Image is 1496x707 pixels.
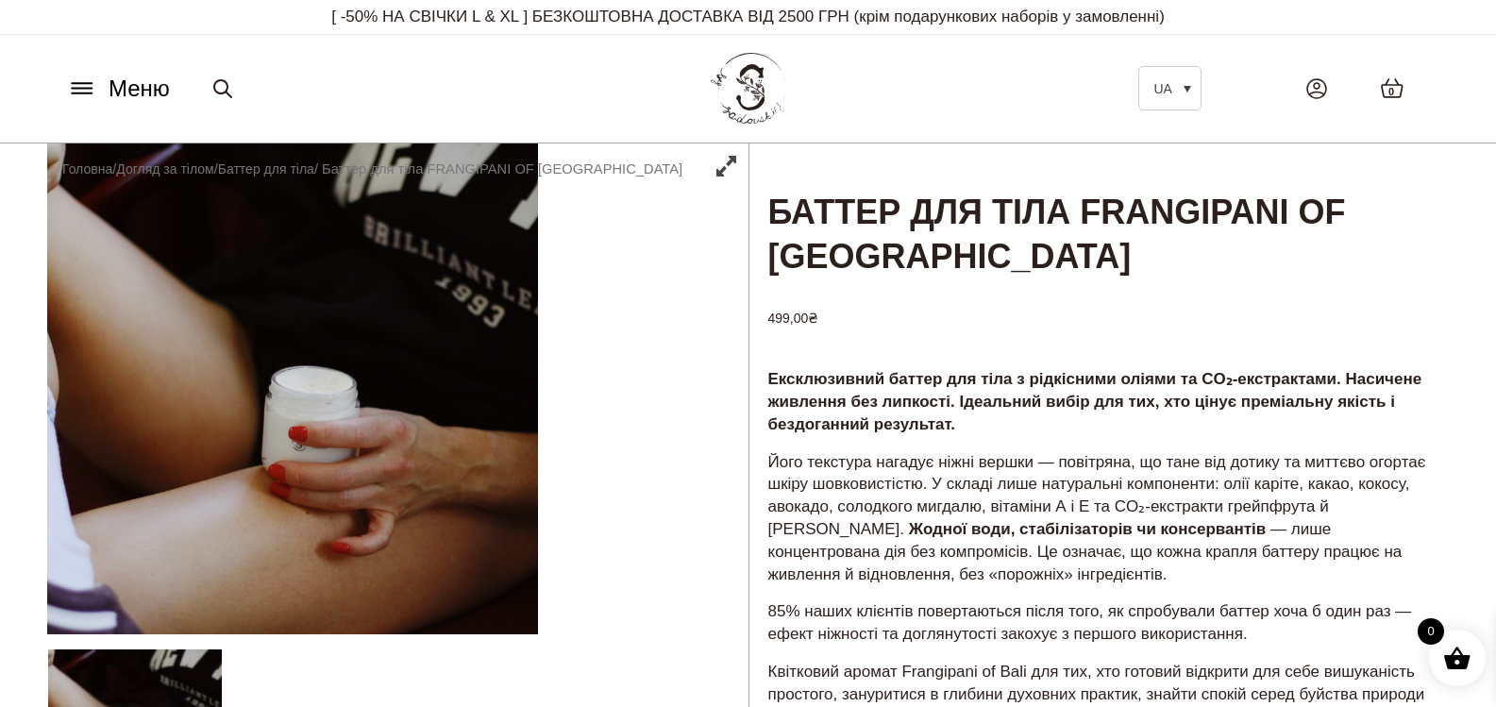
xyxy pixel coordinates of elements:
[768,451,1431,586] p: Його текстура нагадує ніжні вершки — повітряна, що тане від дотику та миттєво огортає шкіру шовко...
[218,161,314,177] a: Баттер для тіла
[1138,66,1201,110] a: UA
[1388,84,1394,100] span: 0
[1153,81,1171,96] span: UA
[768,311,819,326] bdi: 499,00
[109,72,170,106] span: Меню
[62,161,112,177] a: Головна
[749,143,1450,281] h1: Баттер для тіла FRANGIPANI OF [GEOGRAPHIC_DATA]
[1361,59,1423,118] a: 0
[1418,618,1444,645] span: 0
[62,159,682,179] nav: Breadcrumb
[711,53,786,124] img: BY SADOVSKIY
[61,71,176,107] button: Меню
[116,161,213,177] a: Догляд за тілом
[768,600,1431,646] p: 85% наших клієнтів повертаються після того, як спробували баттер хоча б один раз — ефект ніжності...
[909,520,1266,538] strong: Жодної води, стабілізаторів чи консервантів
[808,311,818,326] span: ₴
[768,370,1422,433] strong: Ексклюзивний баттер для тіла з рідкісними оліями та CO₂-екстрактами. Насичене живлення без липкос...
